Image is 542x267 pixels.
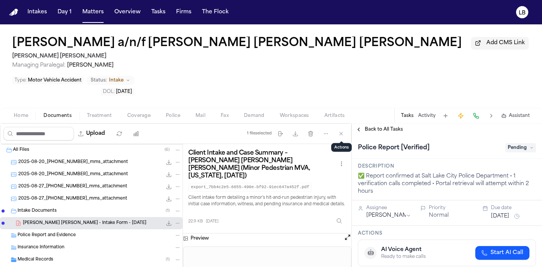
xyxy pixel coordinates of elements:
span: [DATE] [206,219,218,224]
span: Fax [221,113,229,119]
button: Change status from Intake [87,76,134,85]
span: Workspaces [280,113,309,119]
code: export_7bb4c2e5-6655-490e-bf92-91ec647a452f.pdf [188,183,312,192]
span: Managing Paralegal: [12,62,66,68]
button: Snooze task [512,212,521,221]
span: Medical Records [18,257,53,263]
button: Download 2025-08-20_801-441-8328_mms_attachment [165,158,173,166]
button: Intakes [24,5,50,19]
span: 2025-08-27_[PHONE_NUMBER]_mms_attachment [18,184,127,190]
button: Edit Type: Motor Vehicle Accident [12,77,84,84]
p: Client intake form detailing a minor's hit-and-run pedestrian injury, with initial case informati... [188,195,346,208]
div: 1 file selected [247,131,272,136]
button: Download 2025-08-27_801-441-8328_mms_attachment [165,183,173,190]
span: Documents [43,113,72,119]
h1: [PERSON_NAME] a/n/f [PERSON_NAME] [PERSON_NAME] [PERSON_NAME] [12,37,462,50]
button: Create Immediate Task [455,110,466,121]
span: Demand [244,113,265,119]
div: AI Voice Agent [381,246,426,254]
span: ( 1 ) [166,209,170,213]
input: Search files [3,127,74,141]
h1: Police Report [Verified] [355,142,433,154]
button: Overview [111,5,144,19]
div: Assignee [366,205,411,211]
span: Insurance Information [18,245,64,251]
button: Firms [173,5,194,19]
h2: [PERSON_NAME] [PERSON_NAME] [12,52,529,61]
span: [PERSON_NAME] [PERSON_NAME] - Intake Form - [DATE] [23,220,146,227]
button: Upload [74,127,109,141]
span: 22.9 KB [188,219,203,224]
button: Download 2025-08-20_801-441-8328_mms_attachment [165,171,173,178]
button: Open preview [344,233,351,243]
button: Make a Call [471,110,481,121]
a: Home [9,9,18,16]
div: ✅ Report confirmed at Salt Lake City Police Department • 1 verification calls completed • Portal ... [358,173,536,195]
button: Add CMS Link [471,37,529,49]
button: Day 1 [55,5,75,19]
button: Assistant [501,113,530,119]
span: Status: [91,77,107,83]
button: Normal [429,212,449,219]
span: 🤖 [367,249,374,257]
span: Police Report and Evidence [18,232,76,239]
button: Matters [79,5,107,19]
span: Type : [14,78,27,83]
span: DOL : [103,90,115,94]
span: Artifacts [324,113,345,119]
button: Open preview [344,233,351,241]
h3: Actions [358,230,536,237]
button: Edit DOL: 2025-08-19 [101,88,134,96]
span: Mail [196,113,205,119]
span: [PERSON_NAME] [67,62,114,68]
button: Tasks [401,113,414,119]
span: Start AI Call [491,249,523,257]
span: Police [166,113,180,119]
button: Add Task [440,110,451,121]
span: ( 6 ) [165,148,170,152]
span: 2025-08-27_[PHONE_NUMBER]_mms_attachment [18,196,127,202]
button: Download 2025-08-27_801-441-8328_mms_attachment [165,195,173,203]
button: Activity [418,113,436,119]
div: Ready to make calls [381,254,426,260]
h3: Client Intake and Case Summary – [PERSON_NAME] [PERSON_NAME] [PERSON_NAME] (Minor Pedestrian MVA,... [188,149,337,180]
span: Coverage [127,113,151,119]
button: Download C. Rodriguez Terrero - Intake Form - 8.19.25 [165,219,173,227]
button: Start AI Call [475,246,529,260]
img: Finch Logo [9,9,18,16]
span: ( 1 ) [166,257,170,262]
div: Priority [429,205,474,211]
span: Add CMS Link [486,39,525,47]
span: 2025-08-20_[PHONE_NUMBER]_mms_attachment [18,171,128,178]
span: 2025-08-20_[PHONE_NUMBER]_mms_attachment [18,159,128,166]
div: Actions [331,143,352,152]
span: Intake [109,77,123,83]
span: Motor Vehicle Accident [28,78,82,83]
button: The Flock [199,5,232,19]
span: Pending [505,143,536,152]
button: [DATE] [491,213,509,220]
text: LB [519,10,526,16]
span: [DATE] [116,90,132,94]
h3: Preview [191,235,209,241]
h3: Description [358,163,536,169]
button: Back to All Tasks [352,126,407,133]
div: Due date [491,205,536,211]
span: Treatment [87,113,112,119]
span: Home [14,113,28,119]
button: Tasks [148,5,168,19]
span: Back to All Tasks [365,126,403,133]
span: Intake Documents [18,208,57,214]
button: Inspect [332,214,346,228]
span: Assistant [509,113,530,119]
span: All Files [13,147,29,153]
button: Edit matter name [12,37,462,50]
